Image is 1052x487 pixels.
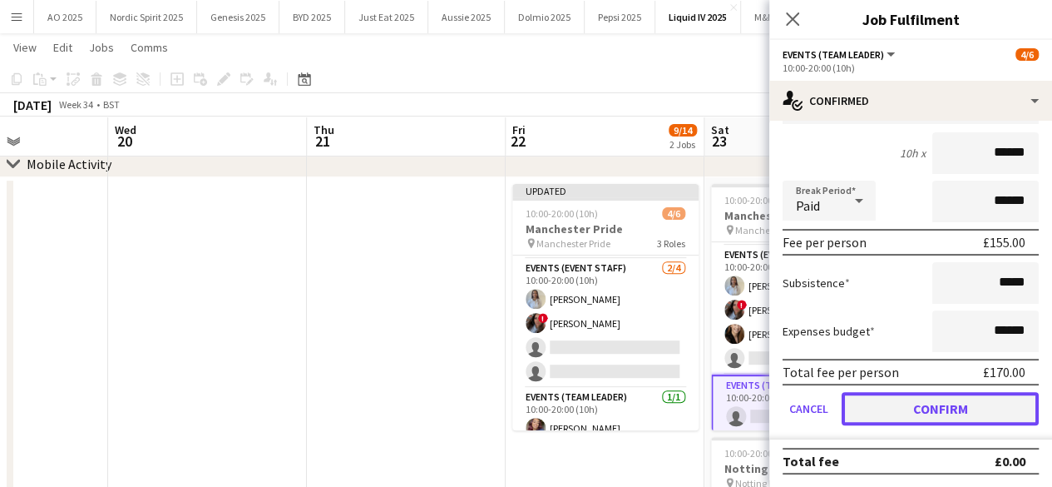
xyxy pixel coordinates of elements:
[783,453,839,470] div: Total fee
[27,156,111,172] div: Mobile Activity
[124,37,175,58] a: Comms
[769,81,1052,121] div: Confirmed
[538,313,548,323] span: !
[796,197,820,214] span: Paid
[900,146,926,161] div: 10h x
[1015,48,1039,61] span: 4/6
[115,122,136,137] span: Wed
[783,48,884,61] span: Events (Team Leader)
[585,1,655,33] button: Pepsi 2025
[512,221,699,236] h3: Manchester Pride
[711,461,897,476] h3: Notting Hill [DATE]
[55,98,96,111] span: Week 34
[131,40,168,55] span: Comms
[53,40,72,55] span: Edit
[512,184,699,430] app-job-card: Updated10:00-20:00 (10h)4/6Manchester Pride Manchester Pride3 RolesEvents (Event Manager)1/110:00...
[197,1,279,33] button: Genesis 2025
[279,1,345,33] button: BYD 2025
[112,132,136,151] span: 20
[512,388,699,445] app-card-role: Events (Team Leader)1/110:00-20:00 (10h)[PERSON_NAME]
[741,1,817,33] button: M&M's 2025
[662,207,685,220] span: 4/6
[711,208,897,223] h3: Manchester Pride
[345,1,428,33] button: Just Eat 2025
[983,364,1025,380] div: £170.00
[711,122,729,137] span: Sat
[711,246,897,375] app-card-role: Events (Event Staff)3/410:00-20:00 (10h)[PERSON_NAME]![PERSON_NAME][PERSON_NAME]
[526,207,598,220] span: 10:00-20:00 (10h)
[7,37,43,58] a: View
[709,132,729,151] span: 23
[783,276,850,291] label: Subsistence
[89,40,114,55] span: Jobs
[724,447,797,460] span: 10:00-20:00 (10h)
[13,40,37,55] span: View
[783,324,875,339] label: Expenses budget
[512,122,526,137] span: Fri
[96,1,197,33] button: Nordic Spirit 2025
[783,364,899,380] div: Total fee per person
[510,132,526,151] span: 22
[82,37,121,58] a: Jobs
[735,224,809,236] span: Manchester Pride
[505,1,585,33] button: Dolmio 2025
[983,234,1025,251] div: £155.00
[536,237,610,250] span: Manchester Pride
[311,132,334,151] span: 21
[512,184,699,197] div: Updated
[737,300,747,310] span: !
[783,48,897,61] button: Events (Team Leader)
[711,184,897,430] app-job-card: 10:00-20:00 (10h)4/6Manchester Pride Manchester Pride3 RolesEvents (Event Manager)1/110:00-20:00 ...
[842,392,1039,425] button: Confirm
[783,62,1039,74] div: 10:00-20:00 (10h)
[769,8,1052,30] h3: Job Fulfilment
[783,234,867,251] div: Fee per person
[103,98,120,111] div: BST
[47,37,79,58] a: Edit
[724,194,797,206] span: 10:00-20:00 (10h)
[512,259,699,388] app-card-role: Events (Event Staff)2/410:00-20:00 (10h)[PERSON_NAME]![PERSON_NAME]
[657,237,685,250] span: 3 Roles
[669,138,696,151] div: 2 Jobs
[13,97,52,113] div: [DATE]
[711,375,897,435] app-card-role: Events (Team Leader)0/110:00-20:00 (10h)
[995,453,1025,470] div: £0.00
[655,1,741,33] button: Liquid IV 2025
[428,1,505,33] button: Aussie 2025
[314,122,334,137] span: Thu
[669,124,697,137] span: 9/14
[34,1,96,33] button: AO 2025
[783,392,835,425] button: Cancel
